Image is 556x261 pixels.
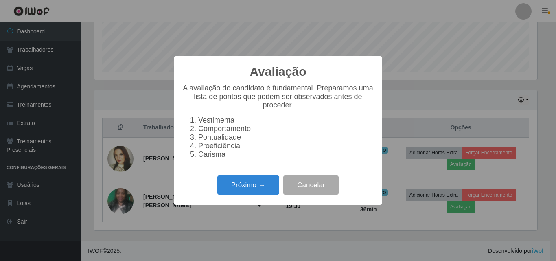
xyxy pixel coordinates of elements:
[250,64,306,79] h2: Avaliação
[198,142,374,150] li: Proeficiência
[198,133,374,142] li: Pontualidade
[198,125,374,133] li: Comportamento
[198,150,374,159] li: Carisma
[182,84,374,110] p: A avaliação do candidato é fundamental. Preparamos uma lista de pontos que podem ser observados a...
[283,175,339,195] button: Cancelar
[217,175,279,195] button: Próximo →
[198,116,374,125] li: Vestimenta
